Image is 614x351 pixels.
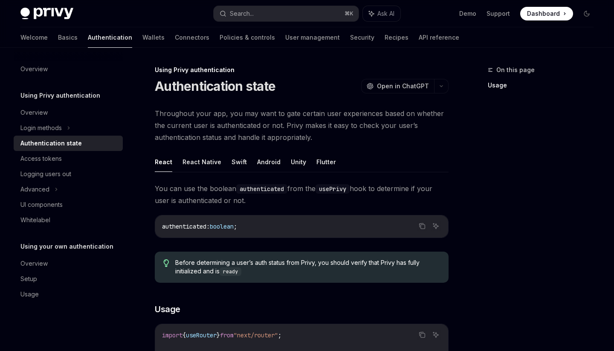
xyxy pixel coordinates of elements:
[377,82,429,90] span: Open in ChatGPT
[316,184,350,194] code: usePrivy
[236,184,287,194] code: authenticated
[316,152,336,172] button: Flutter
[520,7,573,20] a: Dashboard
[361,79,434,93] button: Open in ChatGPT
[14,61,123,77] a: Overview
[385,27,408,48] a: Recipes
[155,107,449,143] span: Throughout your app, you may want to gate certain user experiences based on whether the current u...
[278,331,281,339] span: ;
[257,152,281,172] button: Android
[20,90,100,101] h5: Using Privy authentication
[20,107,48,118] div: Overview
[350,27,374,48] a: Security
[291,152,306,172] button: Unity
[20,184,49,194] div: Advanced
[20,27,48,48] a: Welcome
[163,259,169,267] svg: Tip
[14,105,123,120] a: Overview
[155,78,275,94] h1: Authentication state
[487,9,510,18] a: Support
[20,241,113,252] h5: Using your own authentication
[20,154,62,164] div: Access tokens
[142,27,165,48] a: Wallets
[20,274,37,284] div: Setup
[234,223,237,230] span: ;
[206,223,210,230] span: :
[459,9,476,18] a: Demo
[14,271,123,287] a: Setup
[377,9,394,18] span: Ask AI
[20,8,73,20] img: dark logo
[220,331,234,339] span: from
[182,331,186,339] span: {
[162,223,206,230] span: authenticated
[14,151,123,166] a: Access tokens
[14,212,123,228] a: Whitelabel
[417,329,428,340] button: Copy the contents from the code block
[162,331,182,339] span: import
[182,152,221,172] button: React Native
[430,220,441,232] button: Ask AI
[14,287,123,302] a: Usage
[20,200,63,210] div: UI components
[155,303,180,315] span: Usage
[419,27,459,48] a: API reference
[20,169,71,179] div: Logging users out
[210,223,234,230] span: boolean
[175,27,209,48] a: Connectors
[220,27,275,48] a: Policies & controls
[175,258,440,276] span: Before determining a user’s auth status from Privy, you should verify that Privy has fully initia...
[155,66,449,74] div: Using Privy authentication
[14,136,123,151] a: Authentication state
[430,329,441,340] button: Ask AI
[14,197,123,212] a: UI components
[488,78,600,92] a: Usage
[186,331,217,339] span: useRouter
[234,331,278,339] span: "next/router"
[363,6,400,21] button: Ask AI
[214,6,358,21] button: Search...⌘K
[20,64,48,74] div: Overview
[232,152,247,172] button: Swift
[155,152,172,172] button: React
[580,7,594,20] button: Toggle dark mode
[527,9,560,18] span: Dashboard
[20,215,50,225] div: Whitelabel
[496,65,535,75] span: On this page
[417,220,428,232] button: Copy the contents from the code block
[20,289,39,299] div: Usage
[58,27,78,48] a: Basics
[345,10,353,17] span: ⌘ K
[20,138,82,148] div: Authentication state
[20,123,62,133] div: Login methods
[20,258,48,269] div: Overview
[14,256,123,271] a: Overview
[220,267,241,276] code: ready
[230,9,254,19] div: Search...
[88,27,132,48] a: Authentication
[285,27,340,48] a: User management
[155,183,449,206] span: You can use the boolean from the hook to determine if your user is authenticated or not.
[217,331,220,339] span: }
[14,166,123,182] a: Logging users out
